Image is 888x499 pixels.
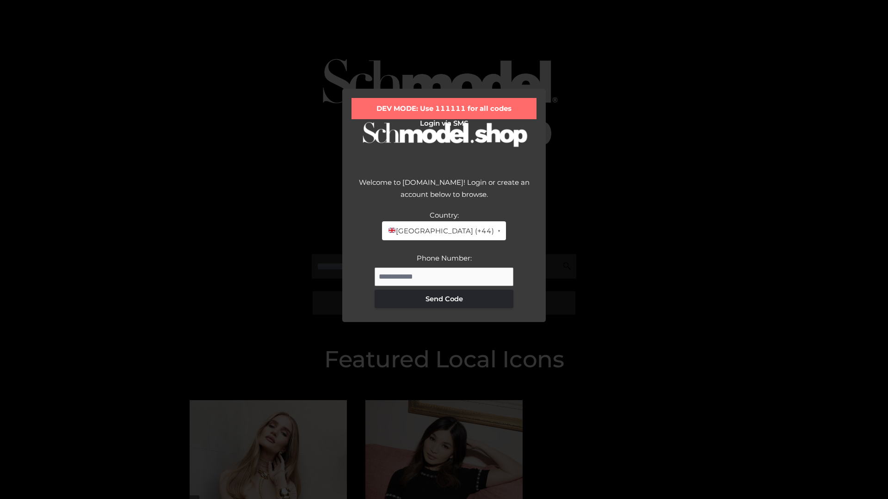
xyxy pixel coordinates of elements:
[351,98,536,119] div: DEV MODE: Use 111111 for all codes
[351,119,536,128] h2: Login via SMS
[388,225,493,237] span: [GEOGRAPHIC_DATA] (+44)
[351,176,536,209] div: Welcome to [DOMAIN_NAME]! Login or create an account below to browse.
[417,254,472,262] label: Phone Number:
[388,227,395,234] img: 🇬🇧
[375,290,513,308] button: Send Code
[430,211,459,219] label: Country:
